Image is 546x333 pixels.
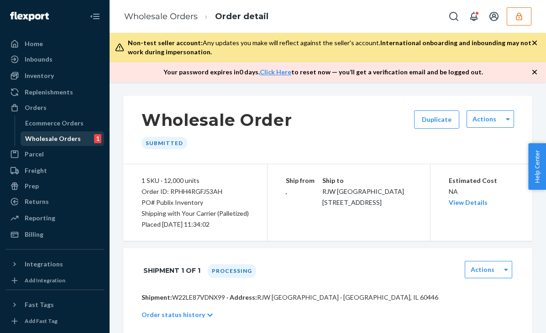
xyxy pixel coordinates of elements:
[208,264,256,278] div: Processing
[21,131,105,146] a: Wholesale Orders1
[25,213,55,223] div: Reporting
[117,3,276,30] ol: breadcrumbs
[449,175,514,208] div: NA
[286,175,322,186] p: Ship from
[25,197,49,206] div: Returns
[286,187,287,195] span: ,
[86,7,104,26] button: Close Navigation
[25,300,54,309] div: Fast Tags
[25,39,43,48] div: Home
[5,227,104,242] a: Billing
[142,208,249,219] p: Shipping with Your Carrier (Palletized)
[128,38,531,57] div: Any updates you make will reflect against the seller's account.
[445,7,463,26] button: Open Search Box
[472,114,496,124] label: Actions
[5,100,104,115] a: Orders
[5,179,104,193] a: Prep
[5,316,104,327] a: Add Fast Tag
[485,7,503,26] button: Open account menu
[21,116,105,130] a: Ecommerce Orders
[25,119,84,128] div: Ecommerce Orders
[143,261,200,280] h1: Shipment 1 of 1
[5,163,104,178] a: Freight
[230,293,257,301] span: Address:
[5,68,104,83] a: Inventory
[5,211,104,225] a: Reporting
[465,7,483,26] button: Open notifications
[260,68,291,76] a: Click Here
[25,103,47,112] div: Orders
[5,257,104,271] button: Integrations
[449,198,488,206] a: View Details
[25,166,47,175] div: Freight
[25,260,63,269] div: Integrations
[142,293,172,301] span: Shipment:
[414,110,459,129] button: Duplicate
[124,11,198,21] a: Wholesale Orders
[94,134,101,143] div: 1
[5,147,104,161] a: Parcel
[25,230,43,239] div: Billing
[142,186,249,197] div: Order ID: RPHH4RGFJ53AH
[5,52,104,67] a: Inbounds
[5,194,104,209] a: Returns
[5,36,104,51] a: Home
[142,110,292,130] h1: Wholesale Order
[163,68,483,77] p: Your password expires in 0 days . to reset now — you’ll get a verification email and be logged out.
[471,265,494,274] label: Actions
[5,85,104,99] a: Replenishments
[142,137,187,149] div: Submitted
[25,88,73,97] div: Replenishments
[142,197,249,208] div: PO# Publix Inventory
[25,276,65,284] div: Add Integration
[142,219,249,230] div: Placed [DATE] 11:34:02
[10,12,49,21] img: Flexport logo
[25,134,81,143] div: Wholesale Orders
[25,55,52,64] div: Inbounds
[5,275,104,286] a: Add Integration
[25,317,58,325] div: Add Fast Tag
[25,150,44,159] div: Parcel
[142,310,205,319] p: Order status history
[25,71,54,80] div: Inventory
[128,39,203,47] span: Non-test seller account:
[142,175,249,186] div: 1 SKU · 12,000 units
[142,293,514,302] p: W22LE87VDNX99 · RJW [GEOGRAPHIC_DATA] · [GEOGRAPHIC_DATA], IL 60446
[322,175,412,186] p: Ship to
[25,182,39,191] div: Prep
[5,297,104,312] button: Fast Tags
[528,143,546,190] button: Help Center
[449,175,514,186] p: Estimated Cost
[215,11,268,21] a: Order detail
[322,187,404,206] span: RJW [GEOGRAPHIC_DATA] [STREET_ADDRESS]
